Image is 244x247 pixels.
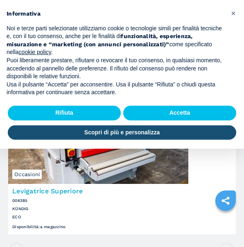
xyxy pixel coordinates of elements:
[215,190,236,211] a: sharethis
[231,8,236,18] span: ×
[12,170,42,179] span: Occasioni
[12,223,232,230] div: Disponibilità : a magazzino
[12,197,232,221] h3: 006385 KÜNDIG ECO
[8,102,236,234] a: Levigatrice Superiore KÜNDIG ECOOccasioniLevigatrice Superiore006385KÜNDIGECODisponibilità:a maga...
[12,188,232,195] h3: Levigatrice Superiore
[19,49,51,55] a: cookie policy
[7,33,193,48] strong: funzionalità, esperienza, misurazione e “marketing (con annunci personalizzati)”
[7,10,224,18] h2: Informativa
[7,81,224,97] p: Usa il pulsante “Accetta” per acconsentire. Usa il pulsante “Rifiuta” o chiudi questa informativa...
[7,57,224,81] p: Puoi liberamente prestare, rifiutare o revocare il tuo consenso, in qualsiasi momento, accedendo ...
[8,106,121,120] button: Rifiuta
[8,125,236,140] button: Scopri di più e personalizza
[227,7,240,20] button: Chiudi questa informativa
[123,106,236,120] button: Accetta
[7,25,224,57] p: Noi e terze parti selezionate utilizziamo cookie o tecnologie simili per finalità tecniche e, con...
